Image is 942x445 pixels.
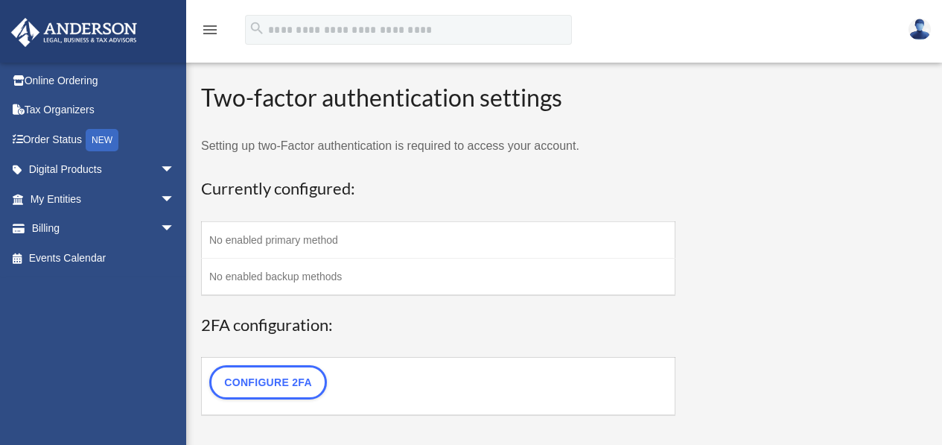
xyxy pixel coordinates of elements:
img: Anderson Advisors Platinum Portal [7,18,141,47]
a: menu [201,26,219,39]
span: arrow_drop_down [160,214,190,244]
div: NEW [86,129,118,151]
h3: Currently configured: [201,177,675,201]
a: Order StatusNEW [10,124,197,155]
p: Setting up two-Factor authentication is required to access your account. [201,136,675,157]
a: Billingarrow_drop_down [10,214,197,244]
i: search [249,20,265,37]
h3: 2FA configuration: [201,314,675,337]
i: menu [201,21,219,39]
h2: Two-factor authentication settings [201,81,675,115]
span: arrow_drop_down [160,184,190,215]
img: User Pic [908,19,931,40]
a: Events Calendar [10,243,197,273]
a: Digital Productsarrow_drop_down [10,155,197,185]
td: No enabled primary method [202,221,675,258]
span: arrow_drop_down [160,155,190,186]
td: No enabled backup methods [202,258,675,295]
a: My Entitiesarrow_drop_down [10,184,197,214]
a: Configure 2FA [209,365,327,400]
a: Online Ordering [10,66,197,95]
a: Tax Organizers [10,95,197,125]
